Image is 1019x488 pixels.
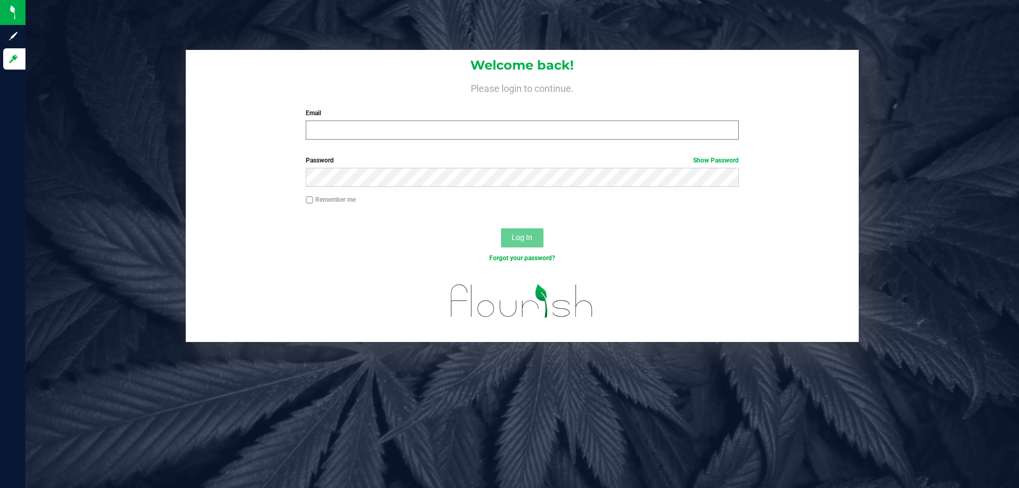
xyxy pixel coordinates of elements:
[186,81,859,93] h4: Please login to continue.
[306,157,334,164] span: Password
[306,195,356,204] label: Remember me
[501,228,543,247] button: Log In
[693,157,739,164] a: Show Password
[186,58,859,72] h1: Welcome back!
[8,31,19,41] inline-svg: Sign up
[438,274,606,328] img: flourish_logo.svg
[489,254,555,262] a: Forgot your password?
[8,54,19,64] inline-svg: Log in
[512,233,532,242] span: Log In
[306,196,313,204] input: Remember me
[306,108,738,118] label: Email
